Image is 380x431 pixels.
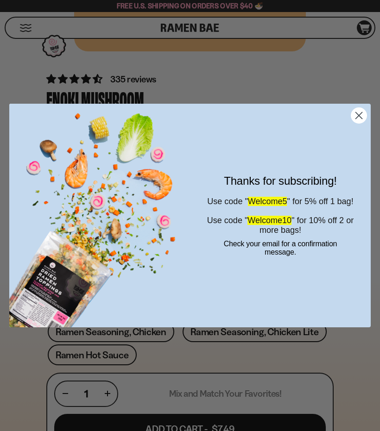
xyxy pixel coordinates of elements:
span: Welcome10 [247,216,291,225]
button: Close dialog [351,107,367,124]
span: Welcome5 [248,197,287,206]
span: Check your email for a confirmation message. [224,240,337,256]
span: Thanks for subscribing! [224,175,337,187]
img: 1bac8d1b-7fe6-4819-a495-e751b70da197.png [9,104,190,327]
span: Use code " " for 10% off 2 or more bags! [207,216,354,235]
span: Use code " " for 5% off 1 bag! [207,197,353,206]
